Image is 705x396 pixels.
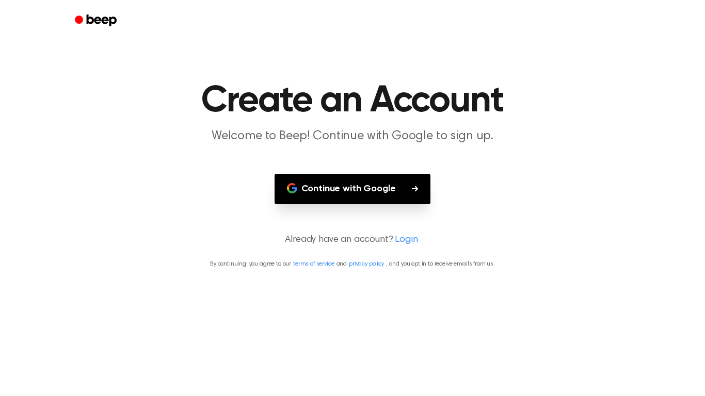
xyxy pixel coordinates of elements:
[395,233,418,247] a: Login
[68,11,126,31] a: Beep
[154,128,551,145] p: Welcome to Beep! Continue with Google to sign up.
[349,261,384,267] a: privacy policy
[293,261,334,267] a: terms of service
[88,82,617,120] h1: Create an Account
[275,174,431,204] button: Continue with Google
[12,233,693,247] p: Already have an account?
[12,259,693,269] p: By continuing, you agree to our and , and you opt in to receive emails from us.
